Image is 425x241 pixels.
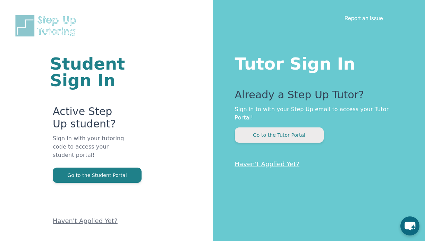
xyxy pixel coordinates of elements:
[235,89,398,105] p: Already a Step Up Tutor?
[53,172,142,178] a: Go to the Student Portal
[400,216,419,235] button: chat-button
[235,127,324,143] button: Go to the Tutor Portal
[53,134,129,168] p: Sign in with your tutoring code to access your student portal!
[235,132,324,138] a: Go to the Tutor Portal
[53,217,118,224] a: Haven't Applied Yet?
[14,14,80,38] img: Step Up Tutoring horizontal logo
[53,168,142,183] button: Go to the Student Portal
[50,55,129,89] h1: Student Sign In
[235,105,398,122] p: Sign in to with your Step Up email to access your Tutor Portal!
[235,160,300,168] a: Haven't Applied Yet?
[345,15,383,21] a: Report an Issue
[235,53,398,72] h1: Tutor Sign In
[53,105,129,134] p: Active Step Up student?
